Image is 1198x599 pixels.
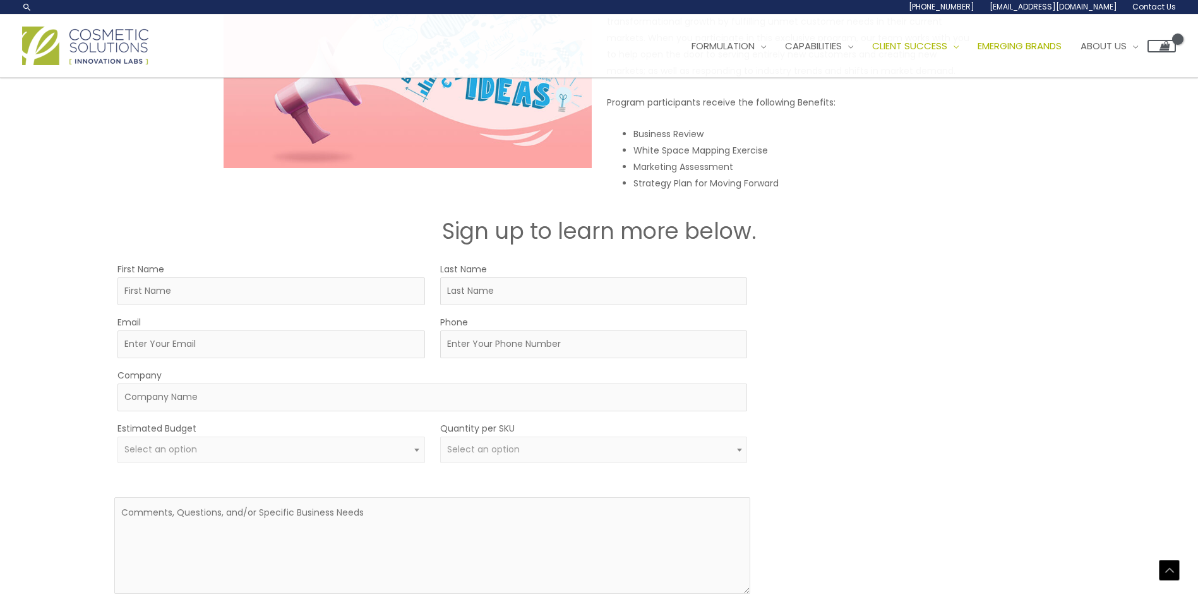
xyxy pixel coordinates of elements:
[117,330,425,358] input: Enter Your Email
[872,39,947,52] span: Client Success
[863,27,968,65] a: Client Success
[440,330,748,358] input: Enter Your Phone Number
[117,384,748,411] input: Company Name
[909,1,974,12] span: [PHONE_NUMBER]
[633,142,975,159] li: White Space Mapping Exercise
[990,1,1117,12] span: [EMAIL_ADDRESS][DOMAIN_NAME]
[1132,1,1176,12] span: Contact Us
[692,39,755,52] span: Formulation
[633,175,975,191] li: Strategy Plan for Moving Forward
[607,94,975,111] p: Program participants receive the following Benefits:
[22,2,32,12] a: Search icon link
[440,314,468,330] label: Phone
[22,27,148,65] img: Cosmetic Solutions Logo
[220,217,978,246] h2: Sign up to learn more below.
[447,443,520,456] span: Select an option
[440,277,748,305] input: Last Name
[785,39,842,52] span: Capabilities
[1081,39,1127,52] span: About Us
[673,27,1176,65] nav: Site Navigation
[633,126,975,142] li: Business Review
[117,420,196,437] label: Estimated Budget
[124,443,197,456] span: Select an option
[440,420,515,437] label: Quantity per SKU
[117,277,425,305] input: First Name
[117,261,164,277] label: First Name
[633,159,975,175] li: Marketing Assessment
[117,367,162,384] label: Company
[1147,40,1176,52] a: View Shopping Cart, empty
[682,27,776,65] a: Formulation
[776,27,863,65] a: Capabilities
[440,261,487,277] label: Last Name
[117,314,141,330] label: Email
[968,27,1071,65] a: Emerging Brands
[978,39,1062,52] span: Emerging Brands
[1071,27,1147,65] a: About Us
